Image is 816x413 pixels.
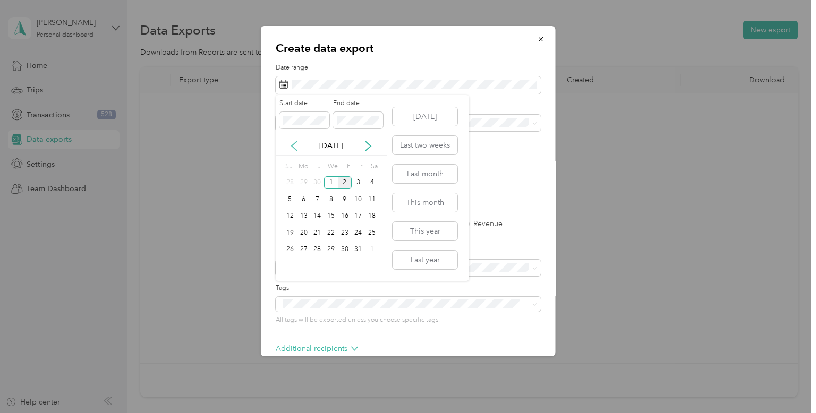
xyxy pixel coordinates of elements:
div: 12 [283,210,297,223]
div: 20 [297,226,311,239]
p: Additional recipients [276,343,358,354]
div: Su [283,159,293,174]
div: 8 [324,193,338,206]
div: 29 [297,176,311,190]
div: 27 [297,243,311,256]
div: 1 [324,176,338,190]
div: 25 [365,226,379,239]
div: 6 [297,193,311,206]
div: 1 [365,243,379,256]
div: 24 [352,226,365,239]
button: Last two weeks [393,136,457,154]
div: 22 [324,226,338,239]
div: 4 [365,176,379,190]
button: This month [393,193,457,212]
div: 16 [338,210,352,223]
div: 5 [283,193,297,206]
div: 7 [310,193,324,206]
div: 9 [338,193,352,206]
div: 17 [352,210,365,223]
label: End date [333,99,383,108]
div: 29 [324,243,338,256]
div: 15 [324,210,338,223]
div: 11 [365,193,379,206]
button: [DATE] [393,107,457,126]
div: 28 [283,176,297,190]
iframe: Everlance-gr Chat Button Frame [756,354,816,413]
div: 21 [310,226,324,239]
div: 28 [310,243,324,256]
div: Sa [369,159,379,174]
label: Revenue [462,220,503,228]
button: This year [393,222,457,240]
div: Mo [297,159,309,174]
div: We [326,159,338,174]
div: 18 [365,210,379,223]
p: All tags will be exported unless you choose specific tags. [276,315,541,325]
button: Last month [393,165,457,183]
label: Start date [279,99,329,108]
div: 2 [338,176,352,190]
div: 31 [352,243,365,256]
div: Th [342,159,352,174]
div: 23 [338,226,352,239]
div: 30 [310,176,324,190]
p: [DATE] [309,140,353,151]
div: 13 [297,210,311,223]
label: Date range [276,63,541,73]
div: Fr [355,159,365,174]
div: Tu [312,159,322,174]
div: 14 [310,210,324,223]
div: 10 [352,193,365,206]
p: Create data export [276,41,541,56]
button: Last year [393,251,457,269]
label: Tags [276,283,541,293]
div: 19 [283,226,297,239]
div: 30 [338,243,352,256]
div: 26 [283,243,297,256]
div: 3 [352,176,365,190]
